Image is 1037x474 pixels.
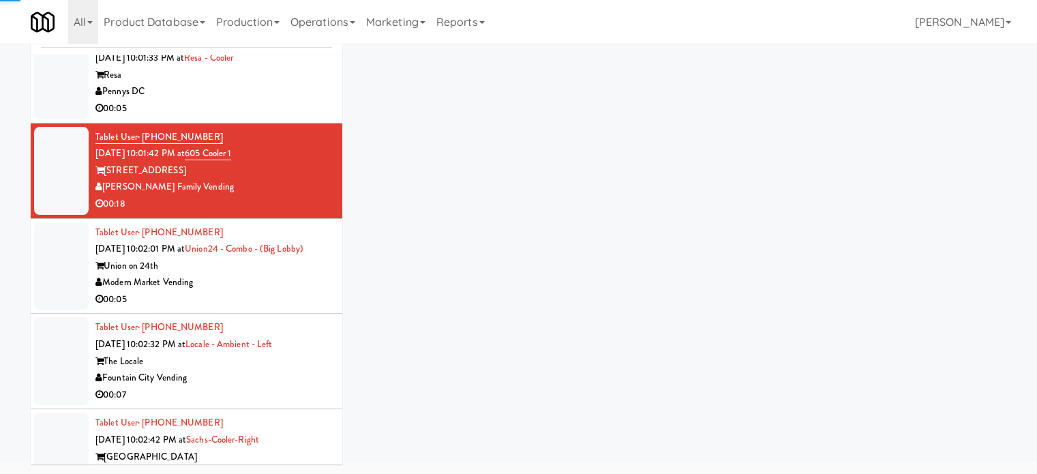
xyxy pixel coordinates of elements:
[95,51,184,64] span: [DATE] 10:01:33 PM at
[31,28,342,123] li: Tablet User· [PHONE_NUMBER][DATE] 10:01:33 PM atResa - CoolerResaPennys DC00:05
[138,226,223,239] span: · [PHONE_NUMBER]
[95,179,332,196] div: [PERSON_NAME] Family Vending
[95,67,332,84] div: Resa
[31,123,342,219] li: Tablet User· [PHONE_NUMBER][DATE] 10:01:42 PM at605 Cooler 1[STREET_ADDRESS][PERSON_NAME] Family ...
[95,433,186,446] span: [DATE] 10:02:42 PM at
[95,83,332,100] div: Pennys DC
[95,370,332,387] div: Fountain City Vending
[95,274,332,291] div: Modern Market Vending
[95,147,185,160] span: [DATE] 10:01:42 PM at
[95,416,223,429] a: Tablet User· [PHONE_NUMBER]
[185,242,303,255] a: Union24 - Combo - (Big Lobby)
[184,51,233,64] a: Resa - Cooler
[95,162,332,179] div: [STREET_ADDRESS]
[95,100,332,117] div: 00:05
[95,130,223,144] a: Tablet User· [PHONE_NUMBER]
[95,353,332,370] div: The Locale
[185,338,272,351] a: Locale - Ambient - Left
[95,258,332,275] div: Union on 24th
[95,242,185,255] span: [DATE] 10:02:01 PM at
[95,387,332,404] div: 00:07
[185,147,231,160] a: 605 Cooler 1
[95,291,332,308] div: 00:05
[95,196,332,213] div: 00:18
[138,416,223,429] span: · [PHONE_NUMBER]
[31,314,342,409] li: Tablet User· [PHONE_NUMBER][DATE] 10:02:32 PM atLocale - Ambient - LeftThe LocaleFountain City Ve...
[95,449,332,466] div: [GEOGRAPHIC_DATA]
[31,219,342,314] li: Tablet User· [PHONE_NUMBER][DATE] 10:02:01 PM atUnion24 - Combo - (Big Lobby)Union on 24thModern ...
[138,130,223,143] span: · [PHONE_NUMBER]
[95,321,223,334] a: Tablet User· [PHONE_NUMBER]
[186,433,259,446] a: Sachs-Cooler-Right
[95,338,185,351] span: [DATE] 10:02:32 PM at
[95,226,223,239] a: Tablet User· [PHONE_NUMBER]
[138,321,223,334] span: · [PHONE_NUMBER]
[31,10,55,34] img: Micromart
